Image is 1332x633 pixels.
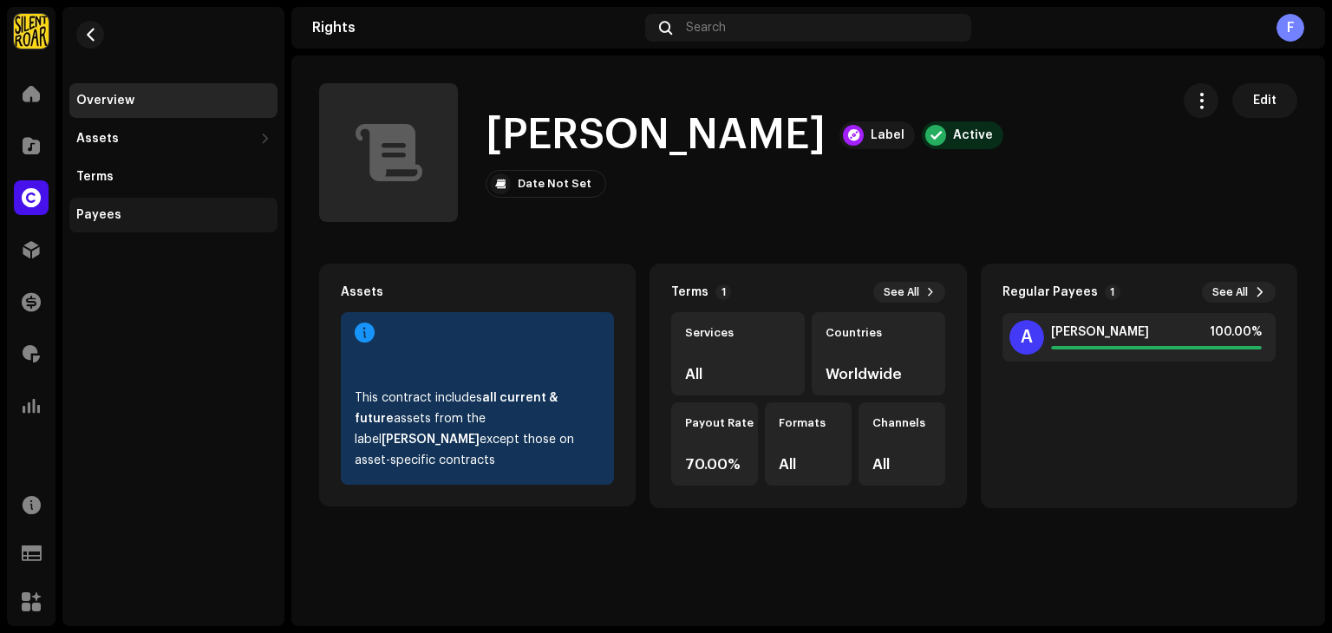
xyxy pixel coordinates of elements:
div: Terms [671,285,708,299]
div: F [1276,14,1304,42]
img: fcfd72e7-8859-4002-b0df-9a7058150634 [14,14,49,49]
div: All [872,457,931,472]
div: Date Not Set [518,177,591,191]
p-badge: 1 [715,284,731,300]
span: [PERSON_NAME] [1051,325,1149,339]
div: A [1009,320,1044,355]
div: Rights [312,21,638,35]
div: Channels [872,416,931,430]
div: This contract includes assets from the label except those on asset-specific contracts [355,388,600,471]
button: Edit [1232,83,1297,118]
div: Assets [76,132,119,146]
div: Worldwide [826,367,931,382]
re-m-nav-dropdown: Assets [69,121,277,156]
div: Overview [76,94,134,108]
div: Assets [341,285,383,299]
p-badge: 1 [1105,284,1120,300]
div: 70.00% [685,457,744,472]
div: Active [953,128,993,142]
span: Edit [1253,83,1276,118]
span: See All [884,285,919,299]
div: Services [685,326,791,340]
button: See All [1202,282,1276,303]
span: See All [1212,285,1248,299]
strong: [PERSON_NAME] [382,434,480,446]
button: See All [873,282,945,303]
div: Payees [76,208,121,222]
div: Countries [826,326,931,340]
div: Payout Rate [685,416,744,430]
span: Search [686,21,726,35]
re-m-nav-item: Payees [69,198,277,232]
div: Formats [779,416,838,430]
div: Regular Payees [1002,285,1098,299]
div: All [779,457,838,472]
re-m-nav-item: Terms [69,160,277,194]
h1: [PERSON_NAME] [486,108,826,163]
span: 100.00% [1210,325,1262,339]
re-m-nav-item: Overview [69,83,277,118]
div: Terms [76,170,114,184]
div: Label [871,128,904,142]
div: All [685,367,791,382]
